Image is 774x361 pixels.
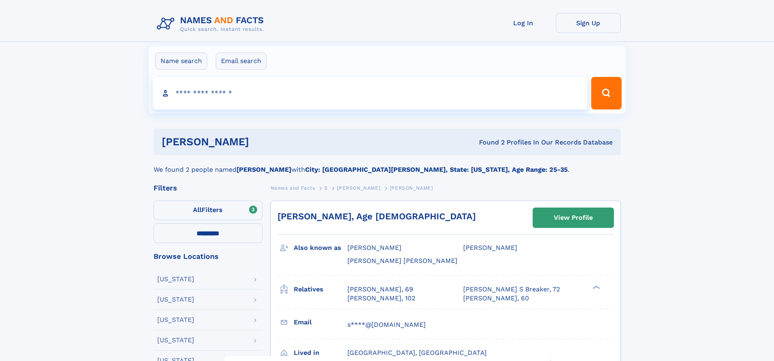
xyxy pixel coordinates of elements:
[463,244,517,252] span: [PERSON_NAME]
[347,244,401,252] span: [PERSON_NAME]
[294,315,347,329] h3: Email
[157,337,194,343] div: [US_STATE]
[556,13,621,33] a: Sign Up
[154,253,262,260] div: Browse Locations
[154,201,262,220] label: Filters
[193,206,202,214] span: All
[236,166,291,173] b: [PERSON_NAME]
[347,294,415,303] a: [PERSON_NAME], 102
[463,294,529,303] a: [PERSON_NAME], 60
[157,296,194,303] div: [US_STATE]
[347,349,487,357] span: [GEOGRAPHIC_DATA], [GEOGRAPHIC_DATA]
[153,77,588,109] input: search input
[364,138,613,147] div: Found 2 Profiles In Our Records Database
[554,208,593,227] div: View Profile
[533,208,614,228] a: View Profile
[216,53,267,70] label: Email search
[155,53,207,70] label: Name search
[324,183,328,193] a: S
[154,13,271,35] img: Logo Names and Facts
[271,183,315,193] a: Names and Facts
[491,13,556,33] a: Log In
[157,276,194,282] div: [US_STATE]
[305,166,568,173] b: City: [GEOGRAPHIC_DATA][PERSON_NAME], State: [US_STATE], Age Range: 25-35
[347,257,457,265] span: [PERSON_NAME] [PERSON_NAME]
[157,317,194,323] div: [US_STATE]
[278,211,476,221] a: [PERSON_NAME], Age [DEMOGRAPHIC_DATA]
[337,185,380,191] span: [PERSON_NAME]
[162,137,364,147] h1: [PERSON_NAME]
[390,185,433,191] span: [PERSON_NAME]
[591,77,621,109] button: Search Button
[154,184,262,192] div: Filters
[463,285,560,294] a: [PERSON_NAME] S Breaker, 72
[324,185,328,191] span: S
[294,241,347,255] h3: Also known as
[294,282,347,296] h3: Relatives
[294,346,347,360] h3: Lived in
[591,284,601,290] div: ❯
[337,183,380,193] a: [PERSON_NAME]
[154,155,621,175] div: We found 2 people named with .
[347,285,413,294] a: [PERSON_NAME], 69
